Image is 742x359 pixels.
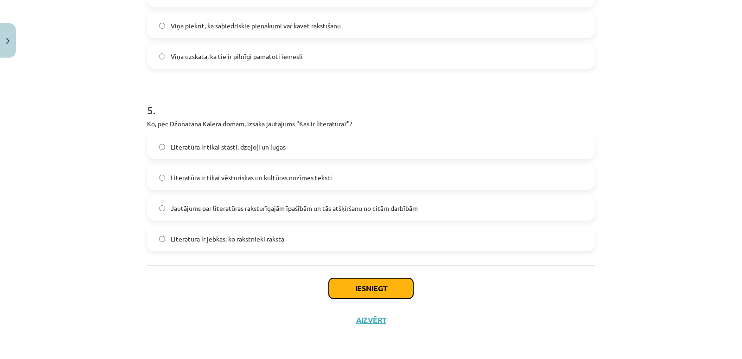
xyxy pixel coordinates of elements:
[159,53,165,59] input: Viņa uzskata, ka tie ir pilnīgi pamatoti iemesli
[159,144,165,150] input: Literatūra ir tikai stāsti, dzejoļi un lugas
[329,278,413,299] button: Iesniegt
[6,38,10,44] img: icon-close-lesson-0947bae3869378f0d4975bcd49f059093ad1ed9edebbc8119c70593378902aed.svg
[353,315,389,325] button: Aizvērt
[171,173,332,183] span: Literatūra ir tikai vēsturiskas un kultūras nozīmes teksti
[159,175,165,181] input: Literatūra ir tikai vēsturiskas un kultūras nozīmes teksti
[171,52,303,61] span: Viņa uzskata, ka tie ir pilnīgi pamatoti iemesli
[171,142,286,152] span: Literatūra ir tikai stāsti, dzejoļi un lugas
[147,119,595,129] p: Ko, pēc Džonatana Kalera domām, izsaka jautājums "Kas ir literatūra?"?
[159,236,165,242] input: Literatūra ir jebkas, ko rakstnieki raksta
[171,21,341,31] span: Viņa piekrīt, ka sabiedriskie pienākumi var kavēt rakstīšanu
[159,23,165,29] input: Viņa piekrīt, ka sabiedriskie pienākumi var kavēt rakstīšanu
[171,203,418,213] span: Jautājums par literatūras raksturīgajām īpašībām un tās atšķiršanu no citām darbībām
[159,205,165,211] input: Jautājums par literatūras raksturīgajām īpašībām un tās atšķiršanu no citām darbībām
[147,87,595,116] h1: 5 .
[171,234,284,244] span: Literatūra ir jebkas, ko rakstnieki raksta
